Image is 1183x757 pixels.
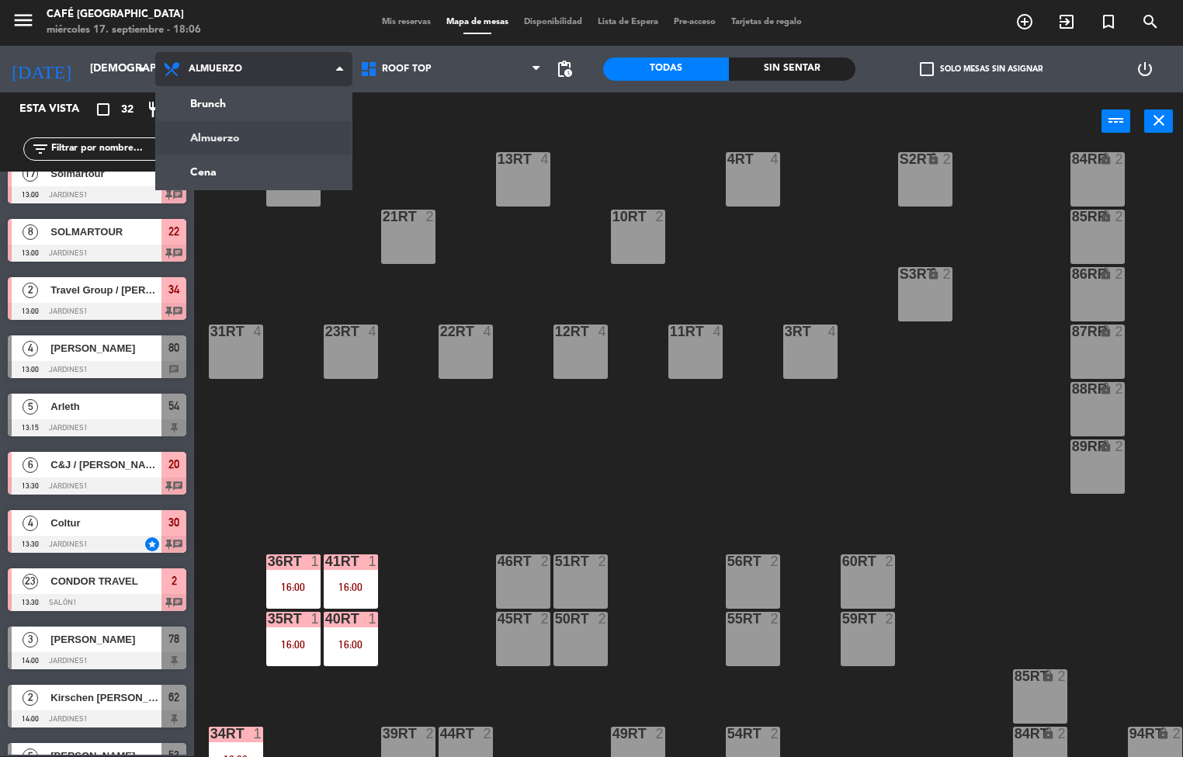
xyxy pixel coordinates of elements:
div: 2 [770,612,779,626]
i: exit_to_app [1057,12,1076,31]
span: Arleth [50,398,161,415]
i: restaurant [147,100,165,119]
div: 59RT [842,612,843,626]
span: 2 [23,283,38,298]
i: lock [1042,727,1055,740]
div: 2 [1057,727,1067,741]
div: 2 [655,210,664,224]
div: 1 [368,554,377,568]
div: 2 [885,612,894,626]
i: crop_square [94,100,113,119]
div: 2 [1057,669,1067,683]
i: search [1141,12,1160,31]
div: Todas [603,57,729,81]
div: 10RT [612,210,613,224]
i: lock [1099,267,1112,280]
i: turned_in_not [1099,12,1118,31]
div: 2 [1115,210,1124,224]
div: 34rt [210,727,211,741]
div: 2 [540,554,550,568]
span: 80 [168,339,179,357]
i: menu [12,9,35,32]
i: lock [1099,439,1112,453]
span: 5 [23,399,38,415]
div: 56RT [727,554,728,568]
div: 49RT [612,727,613,741]
span: 30 [168,513,179,532]
span: 17 [23,166,38,182]
div: 4 [827,325,837,339]
i: arrow_drop_down [133,60,151,78]
div: 1 [310,554,320,568]
i: close [1150,111,1168,130]
span: Tarjetas de regalo [723,18,810,26]
span: 4 [23,341,38,356]
span: SOLMARTOUR [50,224,161,240]
div: 41RT [325,554,326,568]
i: lock [1157,727,1170,740]
span: 3 [23,632,38,648]
div: 4 [770,152,779,166]
span: 6 [23,457,38,473]
span: [PERSON_NAME] [50,340,161,356]
div: 2 [540,612,550,626]
div: 2 [425,210,435,224]
button: power_input [1101,109,1130,133]
div: 2 [1172,727,1181,741]
span: Mis reservas [374,18,439,26]
span: Lista de Espera [590,18,666,26]
span: Almuerzo [189,64,242,75]
i: lock [1099,210,1112,223]
div: 2 [1115,152,1124,166]
span: 4 [23,516,38,531]
span: 23 [23,574,38,589]
div: 1 [368,612,377,626]
div: S3RT [900,267,900,281]
div: 13RT [498,152,498,166]
button: menu [12,9,35,37]
div: 4 [598,325,607,339]
span: 54 [168,397,179,415]
div: 23RT [325,325,326,339]
i: power_settings_new [1136,60,1154,78]
span: Solmartour [50,165,161,182]
span: Disponibilidad [516,18,590,26]
i: add_circle_outline [1015,12,1034,31]
span: Roof Top [382,64,432,75]
div: 4 [368,325,377,339]
div: 2 [885,554,894,568]
div: 12RT [555,325,556,339]
a: Almuerzo [156,121,352,155]
div: 1 [253,727,262,741]
button: close [1144,109,1173,133]
span: 8 [23,224,38,240]
div: 50RT [555,612,556,626]
div: 94RT [1129,727,1130,741]
div: S2RT [900,152,900,166]
span: Travel Group / [PERSON_NAME] X 02 [50,282,161,298]
span: CONDOR TRAVEL [50,573,161,589]
span: 22 [168,222,179,241]
div: miércoles 17. septiembre - 18:06 [47,23,201,38]
div: Sin sentar [729,57,855,81]
span: 2 [172,571,177,590]
span: pending_actions [555,60,574,78]
span: 62 [168,688,179,707]
i: filter_list [31,140,50,158]
span: 34 [168,280,179,299]
span: C&J / [PERSON_NAME] X 5 [50,457,161,473]
a: Cena [156,155,352,189]
i: lock [1042,669,1055,682]
div: 2 [598,554,607,568]
div: 4 [540,152,550,166]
